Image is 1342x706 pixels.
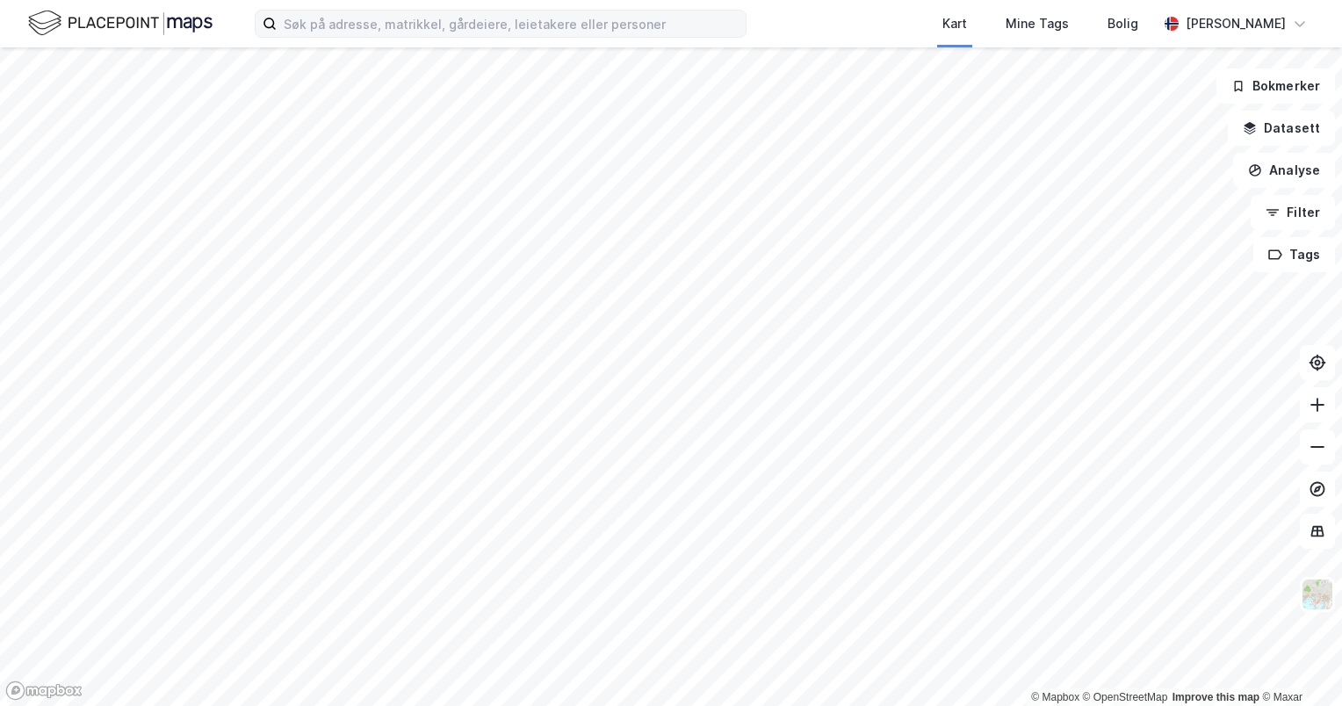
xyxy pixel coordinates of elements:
[1251,195,1335,230] button: Filter
[1228,111,1335,146] button: Datasett
[1254,622,1342,706] iframe: Chat Widget
[5,681,83,701] a: Mapbox homepage
[1254,622,1342,706] div: Kontrollprogram for chat
[277,11,746,37] input: Søk på adresse, matrikkel, gårdeiere, leietakere eller personer
[1083,691,1168,703] a: OpenStreetMap
[1186,13,1286,34] div: [PERSON_NAME]
[1233,153,1335,188] button: Analyse
[28,8,213,39] img: logo.f888ab2527a4732fd821a326f86c7f29.svg
[1108,13,1138,34] div: Bolig
[1006,13,1069,34] div: Mine Tags
[1301,578,1334,611] img: Z
[1216,68,1335,104] button: Bokmerker
[1172,691,1259,703] a: Improve this map
[942,13,967,34] div: Kart
[1253,237,1335,272] button: Tags
[1031,691,1079,703] a: Mapbox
